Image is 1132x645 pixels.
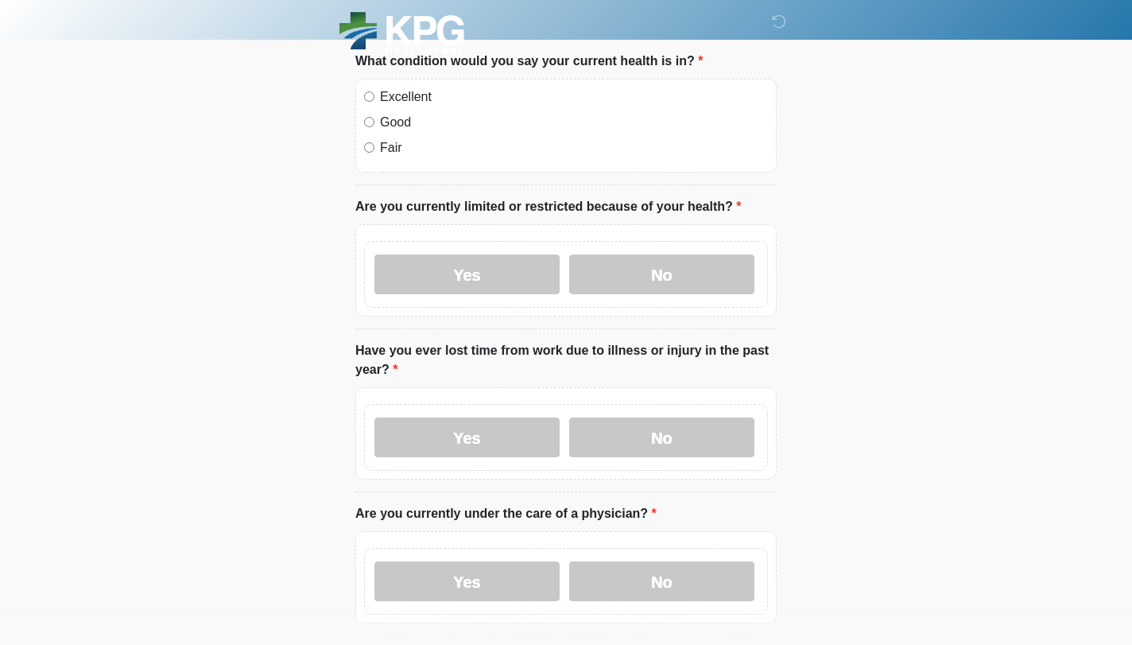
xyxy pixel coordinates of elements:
[569,561,754,601] label: No
[380,113,768,132] label: Good
[569,418,754,457] label: No
[364,142,374,153] input: Fair
[569,255,754,294] label: No
[364,91,374,102] input: Excellent
[364,117,374,127] input: Good
[355,504,657,523] label: Are you currently under the care of a physician?
[355,341,777,379] label: Have you ever lost time from work due to illness or injury in the past year?
[380,87,768,107] label: Excellent
[374,561,560,601] label: Yes
[374,255,560,294] label: Yes
[355,197,741,216] label: Are you currently limited or restricted because of your health?
[374,418,560,457] label: Yes
[380,138,768,157] label: Fair
[339,12,464,54] img: KPG Healthcare Logo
